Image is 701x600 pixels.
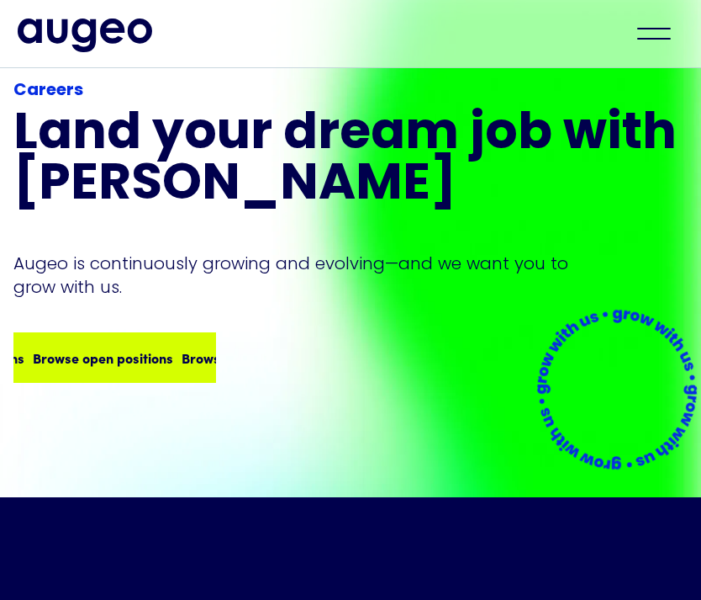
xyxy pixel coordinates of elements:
strong: Careers [13,82,83,99]
img: Augeo's full logo in midnight blue. [18,19,152,52]
h1: Land your dream job﻿ with [PERSON_NAME] [13,110,688,211]
a: Browse open positionsBrowse open positionsBrowse open positions [13,332,216,383]
p: Augeo is continuously growing and evolving—and we want you to grow with us. [13,252,592,299]
div: Browse open positions [182,348,322,368]
div: menu [625,15,683,52]
div: Browse open positions [33,348,173,368]
a: home [18,19,152,52]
